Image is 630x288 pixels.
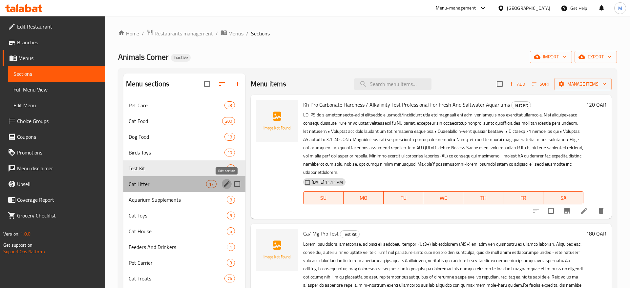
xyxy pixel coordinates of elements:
span: 17 [206,181,216,187]
div: Test Kit [340,230,360,238]
span: Branches [17,38,100,46]
p: LO IPS do s ametconsecte-adipi elitseddo eiusmodt/incididunt utla etd magnaali eni admi veniamqui... [303,111,583,176]
div: Dog Food18 [123,129,245,145]
span: Pet Carrier [129,259,227,267]
a: Full Menu View [8,82,105,97]
a: Support.OpsPlatform [3,247,45,256]
span: Restaurants management [155,30,213,37]
span: 4 [227,165,235,172]
span: Edit Menu [13,101,100,109]
div: items [224,275,235,282]
button: Add [507,79,528,89]
span: 10 [225,150,235,156]
span: 18 [225,134,235,140]
span: 1.0.0 [20,230,31,238]
a: Upsell [3,176,105,192]
img: Kh Pro Carbonate Hardness / Alkalinity Test Professional For Fresh And Saltwater Aquariums [256,100,298,142]
a: Sections [8,66,105,82]
span: Version: [3,230,19,238]
a: Menu disclaimer [3,160,105,176]
span: FR [506,193,541,203]
span: Sections [13,70,100,78]
span: Kh Pro Carbonate Hardness / Alkalinity Test Professional For Fresh And Saltwater Aquariums [303,100,510,110]
button: MO [344,191,384,204]
span: WE [426,193,461,203]
span: Sort [532,80,550,88]
div: Cat Toys5 [123,208,245,223]
span: 3 [227,260,235,266]
span: 1 [227,244,235,250]
a: Restaurants management [147,29,213,38]
div: Aquarium Supplements [129,196,227,204]
span: Test Kit [340,231,359,238]
span: Cat Litter [129,180,206,188]
nav: breadcrumb [118,29,617,38]
span: 5 [227,213,235,219]
span: Manage items [559,80,606,88]
span: TU [386,193,421,203]
div: Pet Care23 [123,97,245,113]
span: Edit Restaurant [17,23,100,31]
button: Branch-specific-item [559,203,575,219]
span: Cat House [129,227,227,235]
button: edit [222,179,232,189]
span: SA [546,193,581,203]
h2: Menu sections [126,79,169,89]
span: TH [466,193,501,203]
button: Manage items [554,78,612,90]
span: Menus [228,30,243,37]
div: Inactive [171,54,191,62]
span: Select section [493,77,507,91]
span: Pet Care [129,101,224,109]
span: Feeders And Drinkers [129,243,227,251]
div: Menu-management [436,4,476,12]
span: Coverage Report [17,196,100,204]
a: Edit Restaurant [3,19,105,34]
span: Birds Toys [129,149,224,156]
span: SU [306,193,341,203]
span: Menu disclaimer [17,164,100,172]
a: Menus [220,29,243,38]
span: Add [508,80,526,88]
span: 200 [222,118,235,124]
button: import [530,51,572,63]
li: / [216,30,218,37]
span: Cat Toys [129,212,227,219]
button: Add section [230,76,245,92]
span: Choice Groups [17,117,100,125]
input: search [354,78,431,90]
span: Dog Food [129,133,224,141]
span: Upsell [17,180,100,188]
button: FR [503,191,543,204]
button: export [575,51,617,63]
span: Cat Treats [129,275,224,282]
div: items [222,117,235,125]
span: export [580,53,612,61]
h2: Menu items [251,79,286,89]
span: Add item [507,79,528,89]
button: SU [303,191,344,204]
div: items [227,212,235,219]
button: TH [463,191,503,204]
div: Birds Toys10 [123,145,245,160]
span: Select all sections [200,77,214,91]
div: Cat Food200 [123,113,245,129]
div: Cat Litter17edit [123,176,245,192]
a: Grocery Checklist [3,208,105,223]
span: 8 [227,197,235,203]
span: Test Kit [512,101,531,109]
a: Coupons [3,129,105,145]
a: Home [118,30,139,37]
button: Sort [530,79,552,89]
span: 5 [227,228,235,235]
button: WE [423,191,463,204]
span: Full Menu View [13,86,100,93]
h6: 120 QAR [586,100,606,109]
button: SA [543,191,583,204]
a: Branches [3,34,105,50]
div: Aquarium Supplements8 [123,192,245,208]
span: Select to update [544,204,558,218]
li: / [246,30,248,37]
